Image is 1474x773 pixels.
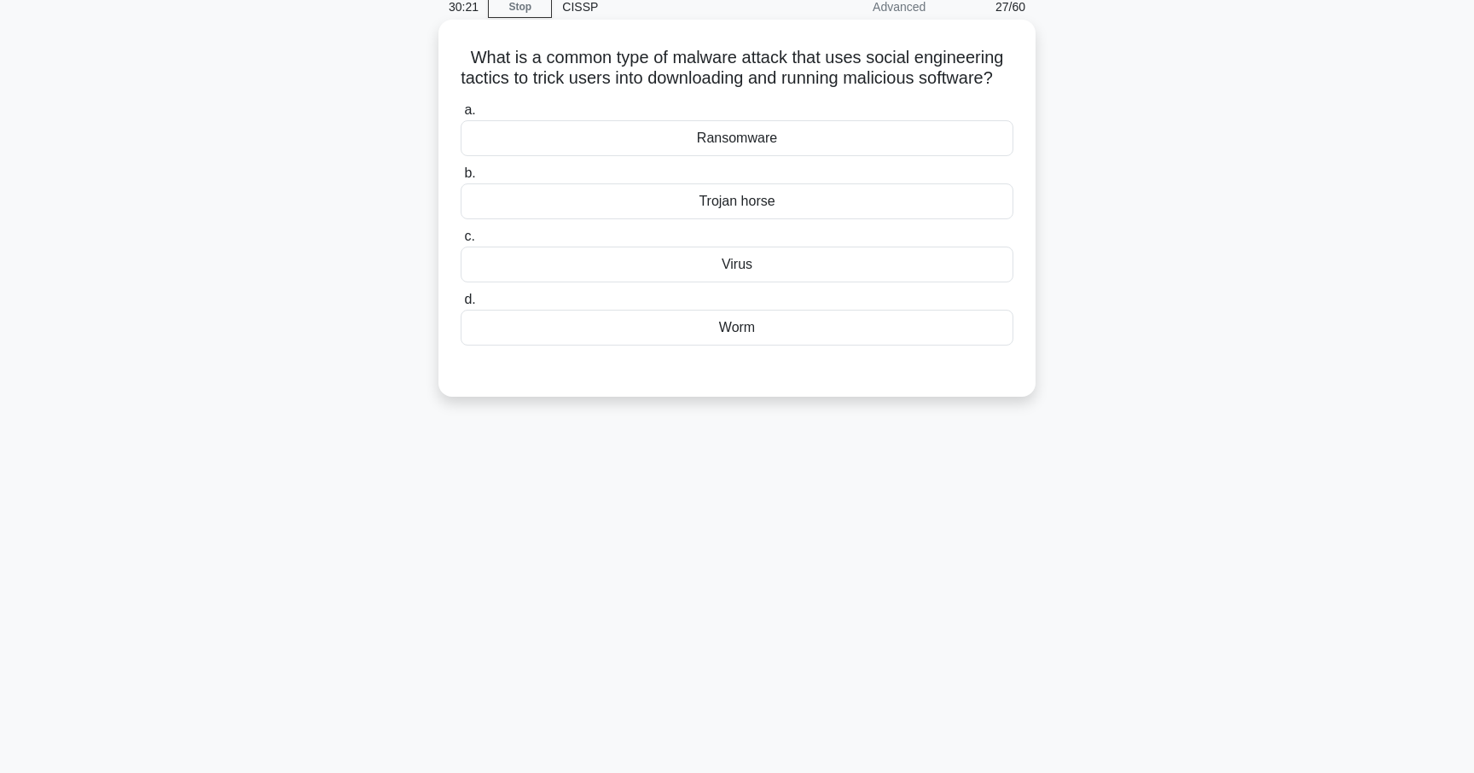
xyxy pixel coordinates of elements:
div: Ransomware [461,120,1013,156]
div: Virus [461,247,1013,282]
h5: What is a common type of malware attack that uses social engineering tactics to trick users into ... [459,47,1015,90]
span: a. [464,102,475,117]
div: Trojan horse [461,183,1013,219]
div: Worm [461,310,1013,346]
span: b. [464,166,475,180]
span: d. [464,292,475,306]
span: c. [464,229,474,243]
